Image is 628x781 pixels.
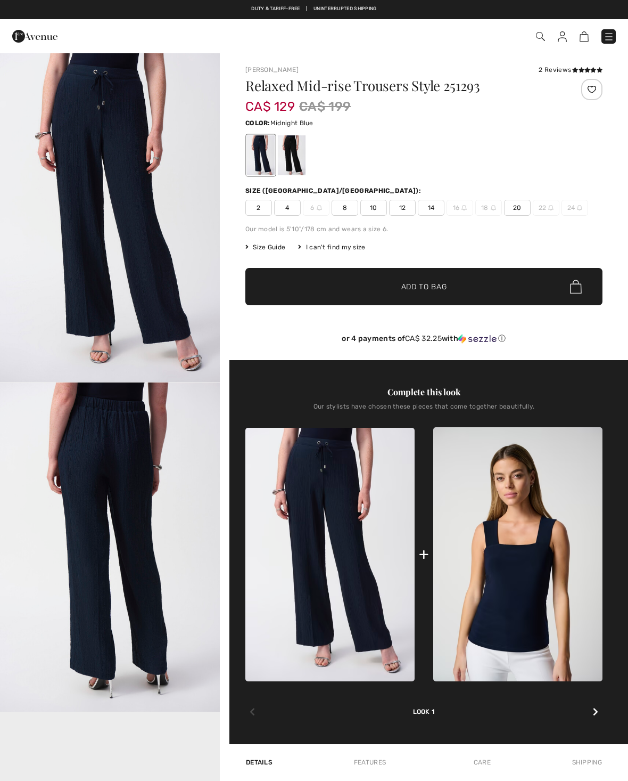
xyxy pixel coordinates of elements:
[447,200,473,216] span: 16
[491,205,496,210] img: ring-m.svg
[461,205,467,210] img: ring-m.svg
[317,205,322,210] img: ring-m.svg
[539,65,602,75] div: 2 Reviews
[245,753,275,772] div: Details
[278,135,305,175] div: Black
[245,66,299,74] a: [PERSON_NAME]
[274,200,301,216] span: 4
[475,200,502,216] span: 18
[245,79,543,93] h1: Relaxed Mid-rise Trousers Style 251293
[12,30,57,40] a: 1ère Avenue
[245,186,423,196] div: Size ([GEOGRAPHIC_DATA]/[GEOGRAPHIC_DATA]):
[558,31,567,42] img: My Info
[561,200,588,216] span: 24
[345,753,395,772] div: Features
[604,31,614,42] img: Menu
[247,135,275,175] div: Midnight Blue
[458,334,497,344] img: Sezzle
[245,334,602,347] div: or 4 payments ofCA$ 32.25withSezzle Click to learn more about Sezzle
[303,200,329,216] span: 6
[245,200,272,216] span: 2
[299,97,351,116] span: CA$ 199
[570,280,582,294] img: Bag.svg
[245,681,602,717] div: Look 1
[245,242,285,252] span: Size Guide
[298,242,365,252] div: I can't find my size
[245,428,415,681] img: Relaxed Mid-Rise Trousers Style 251293
[548,205,553,210] img: ring-m.svg
[245,88,295,114] span: CA$ 129
[401,281,447,292] span: Add to Bag
[419,542,429,566] div: +
[580,31,589,42] img: Shopping Bag
[245,268,602,305] button: Add to Bag
[245,224,602,234] div: Our model is 5'10"/178 cm and wears a size 6.
[245,119,270,127] span: Color:
[389,200,416,216] span: 12
[536,32,545,41] img: Search
[418,200,444,216] span: 14
[270,119,313,127] span: Midnight Blue
[533,200,559,216] span: 22
[332,200,358,216] span: 8
[360,200,387,216] span: 10
[12,26,57,47] img: 1ère Avenue
[577,205,582,210] img: ring-m.svg
[245,403,602,419] div: Our stylists have chosen these pieces that come together beautifully.
[433,427,602,681] img: Casual Square Neck Pullover Style 143132
[245,386,602,398] div: Complete this look
[465,753,500,772] div: Care
[504,200,531,216] span: 20
[245,334,602,344] div: or 4 payments of with
[405,334,442,343] span: CA$ 32.25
